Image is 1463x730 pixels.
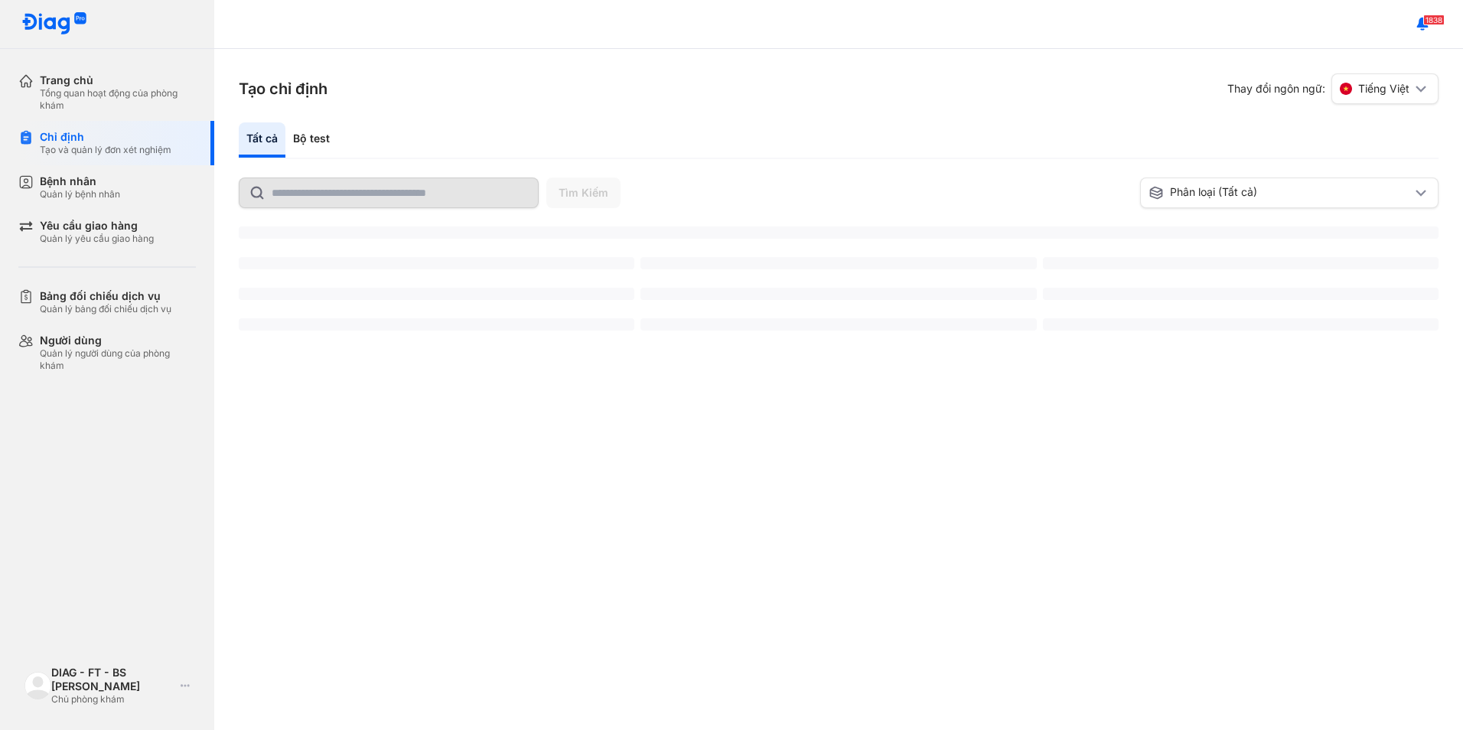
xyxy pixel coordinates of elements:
[40,144,171,156] div: Tạo và quản lý đơn xét nghiệm
[40,73,196,87] div: Trang chủ
[24,672,51,699] img: logo
[40,289,171,303] div: Bảng đối chiếu dịch vụ
[40,334,196,347] div: Người dùng
[285,122,337,158] div: Bộ test
[1423,15,1445,25] span: 1838
[21,12,87,36] img: logo
[239,318,634,331] span: ‌
[239,122,285,158] div: Tất cả
[51,693,174,706] div: Chủ phòng khám
[239,226,1439,239] span: ‌
[239,288,634,300] span: ‌
[40,130,171,144] div: Chỉ định
[1043,318,1439,331] span: ‌
[640,257,1036,269] span: ‌
[40,233,154,245] div: Quản lý yêu cầu giao hàng
[1227,73,1439,104] div: Thay đổi ngôn ngữ:
[40,347,196,372] div: Quản lý người dùng của phòng khám
[40,303,171,315] div: Quản lý bảng đối chiếu dịch vụ
[40,174,120,188] div: Bệnh nhân
[40,219,154,233] div: Yêu cầu giao hàng
[546,178,621,208] button: Tìm Kiếm
[40,87,196,112] div: Tổng quan hoạt động của phòng khám
[51,666,174,693] div: DIAG - FT - BS [PERSON_NAME]
[239,257,634,269] span: ‌
[1043,288,1439,300] span: ‌
[640,318,1036,331] span: ‌
[1043,257,1439,269] span: ‌
[239,78,327,99] h3: Tạo chỉ định
[640,288,1036,300] span: ‌
[40,188,120,200] div: Quản lý bệnh nhân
